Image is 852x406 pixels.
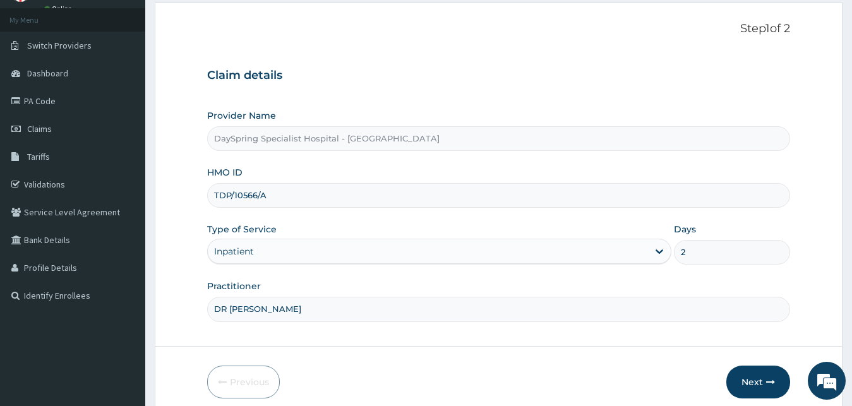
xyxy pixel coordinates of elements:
p: Step 1 of 2 [207,22,791,36]
button: Previous [207,366,280,398]
label: Practitioner [207,280,261,292]
div: Minimize live chat window [207,6,237,37]
label: Type of Service [207,223,277,236]
div: Chat with us now [66,71,212,87]
span: We're online! [73,122,174,250]
span: Claims [27,123,52,134]
button: Next [726,366,790,398]
span: Dashboard [27,68,68,79]
input: Enter HMO ID [207,183,791,208]
label: HMO ID [207,166,243,179]
textarea: Type your message and hit 'Enter' [6,272,241,316]
h3: Claim details [207,69,791,83]
label: Provider Name [207,109,276,122]
a: Online [44,4,75,13]
span: Switch Providers [27,40,92,51]
img: d_794563401_company_1708531726252_794563401 [23,63,51,95]
div: Inpatient [214,245,254,258]
input: Enter Name [207,297,791,321]
label: Days [674,223,696,236]
span: Tariffs [27,151,50,162]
